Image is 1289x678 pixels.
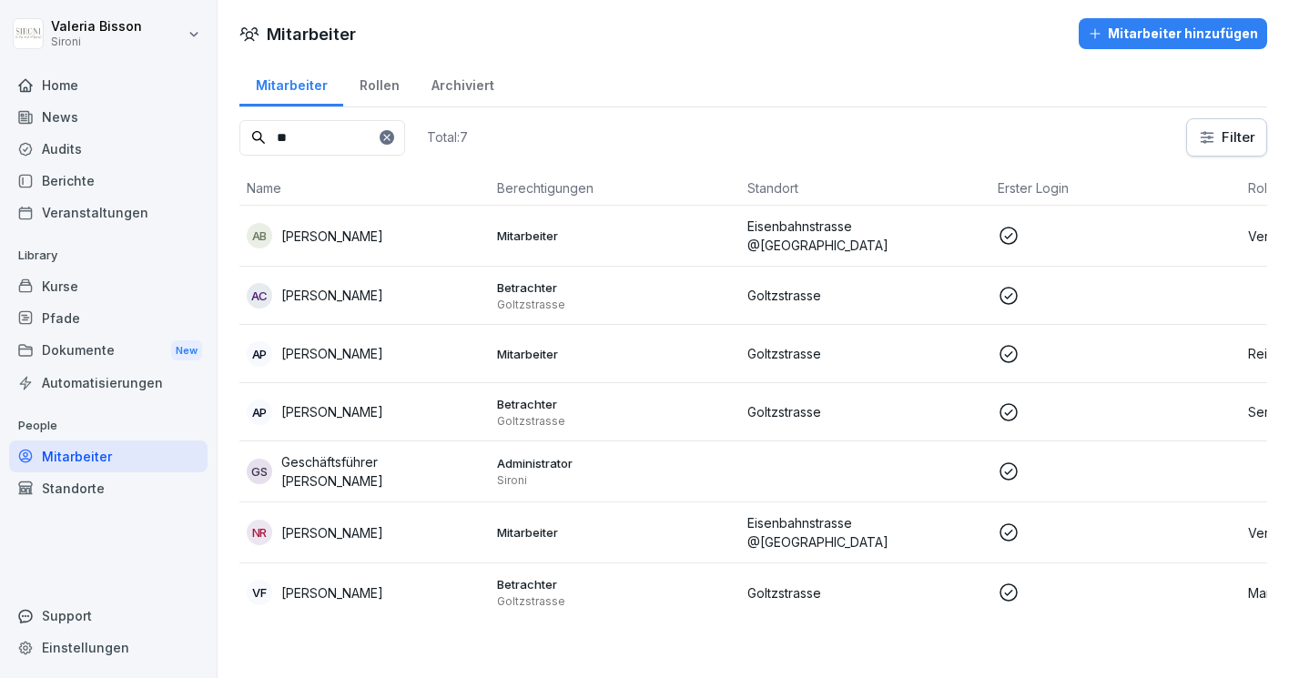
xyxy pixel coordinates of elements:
[281,227,383,246] p: [PERSON_NAME]
[9,101,208,133] a: News
[281,452,482,491] p: Geschäftsführer [PERSON_NAME]
[239,60,343,106] a: Mitarbeiter
[9,133,208,165] a: Audits
[247,400,272,425] div: AP
[247,520,272,545] div: NR
[281,523,383,542] p: [PERSON_NAME]
[490,171,740,206] th: Berechtigungen
[497,414,733,429] p: Goltzstrasse
[239,171,490,206] th: Name
[9,69,208,101] a: Home
[9,367,208,399] a: Automatisierungen
[247,341,272,367] div: AP
[497,594,733,609] p: Goltzstrasse
[51,35,142,48] p: Sironi
[747,583,983,602] p: Goltzstrasse
[497,279,733,296] p: Betrachter
[171,340,202,361] div: New
[9,197,208,228] a: Veranstaltungen
[497,396,733,412] p: Betrachter
[51,19,142,35] p: Valeria Bisson
[9,165,208,197] a: Berichte
[9,600,208,632] div: Support
[1187,119,1266,156] button: Filter
[497,473,733,488] p: Sironi
[497,346,733,362] p: Mitarbeiter
[497,524,733,541] p: Mitarbeiter
[281,402,383,421] p: [PERSON_NAME]
[9,270,208,302] a: Kurse
[747,217,983,255] p: Eisenbahnstrasse @[GEOGRAPHIC_DATA]
[9,334,208,368] div: Dokumente
[1079,18,1267,49] button: Mitarbeiter hinzufügen
[247,580,272,605] div: VF
[9,632,208,663] a: Einstellungen
[247,459,272,484] div: GS
[747,344,983,363] p: Goltzstrasse
[267,22,356,46] h1: Mitarbeiter
[9,241,208,270] p: Library
[281,583,383,602] p: [PERSON_NAME]
[1088,24,1258,44] div: Mitarbeiter hinzufügen
[747,286,983,305] p: Goltzstrasse
[281,344,383,363] p: [PERSON_NAME]
[9,440,208,472] a: Mitarbeiter
[247,283,272,309] div: AC
[247,223,272,248] div: AB
[497,455,733,471] p: Administrator
[497,228,733,244] p: Mitarbeiter
[9,472,208,504] a: Standorte
[990,171,1241,206] th: Erster Login
[281,286,383,305] p: [PERSON_NAME]
[9,302,208,334] a: Pfade
[747,402,983,421] p: Goltzstrasse
[415,60,510,106] a: Archiviert
[343,60,415,106] a: Rollen
[9,334,208,368] a: DokumenteNew
[747,513,983,552] p: Eisenbahnstrasse @[GEOGRAPHIC_DATA]
[497,298,733,312] p: Goltzstrasse
[427,128,468,146] p: Total: 7
[740,171,990,206] th: Standort
[1198,128,1255,147] div: Filter
[9,411,208,440] p: People
[497,576,733,592] p: Betrachter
